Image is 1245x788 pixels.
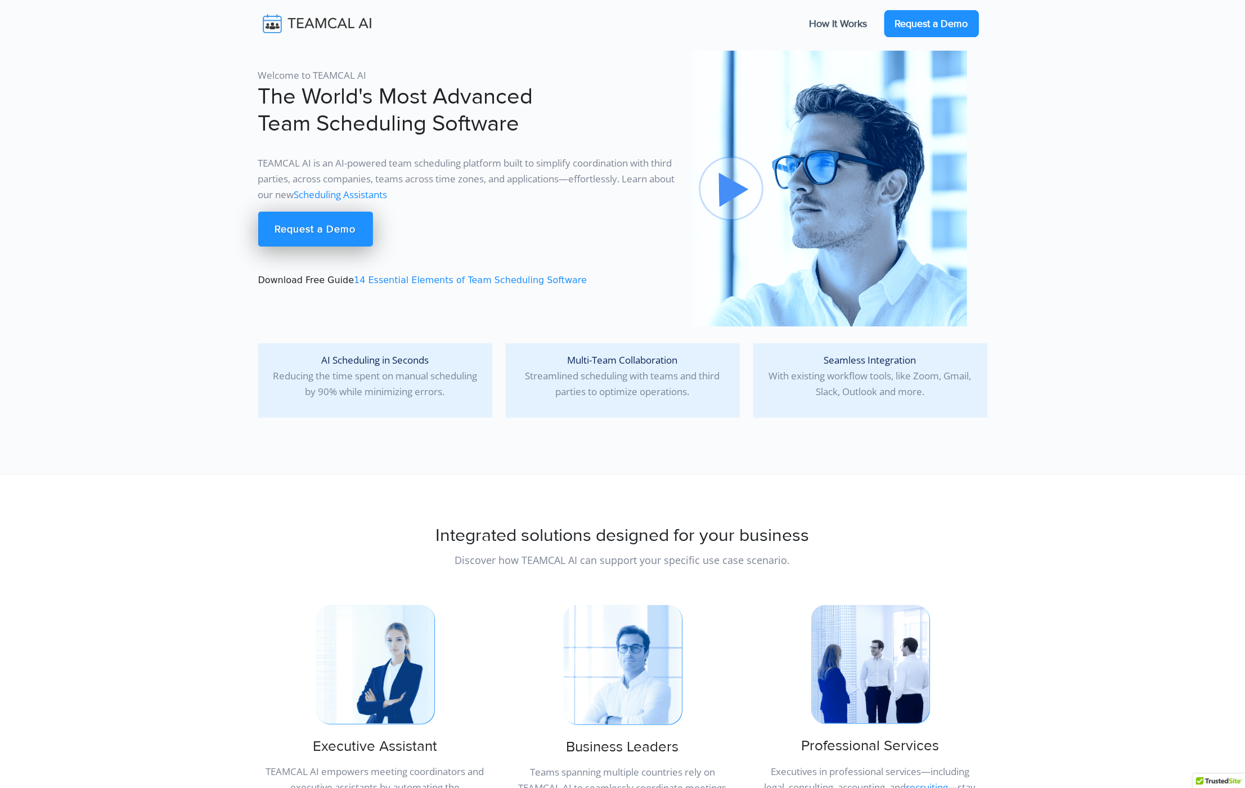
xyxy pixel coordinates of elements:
img: pic [316,605,434,723]
p: TEAMCAL AI is an AI-powered team scheduling platform built to simplify coordination with third pa... [258,155,678,203]
a: Scheduling Assistants [294,188,388,201]
p: Discover how TEAMCAL AI can support your specific use case scenario. [258,552,987,568]
a: Request a Demo [884,10,979,37]
h3: Professional Services [753,737,987,755]
a: Request a Demo [258,212,373,247]
p: Reducing the time spent on manual scheduling by 90% while minimizing errors. [267,352,483,400]
p: Streamlined scheduling with teams and third parties to optimize operations. [515,352,731,400]
h3: Business Leaders [506,738,740,756]
div: Download Free Guide [251,51,685,326]
h3: Executive Assistant [258,738,492,755]
p: With existing workflow tools, like Zoom, Gmail, Slack, Outlook and more. [762,352,978,400]
span: Seamless Integration [824,353,916,366]
img: pic [564,605,682,724]
a: 14 Essential Elements of Team Scheduling Software [354,275,587,285]
h1: The World's Most Advanced Team Scheduling Software [258,83,678,137]
p: Welcome to TEAMCAL AI [258,68,678,83]
h2: Integrated solutions designed for your business [258,525,987,547]
span: Multi-Team Collaboration [568,353,678,366]
span: AI Scheduling in Seconds [321,353,429,366]
a: How It Works [798,12,879,35]
img: pic [691,51,967,326]
img: pic [811,605,929,723]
